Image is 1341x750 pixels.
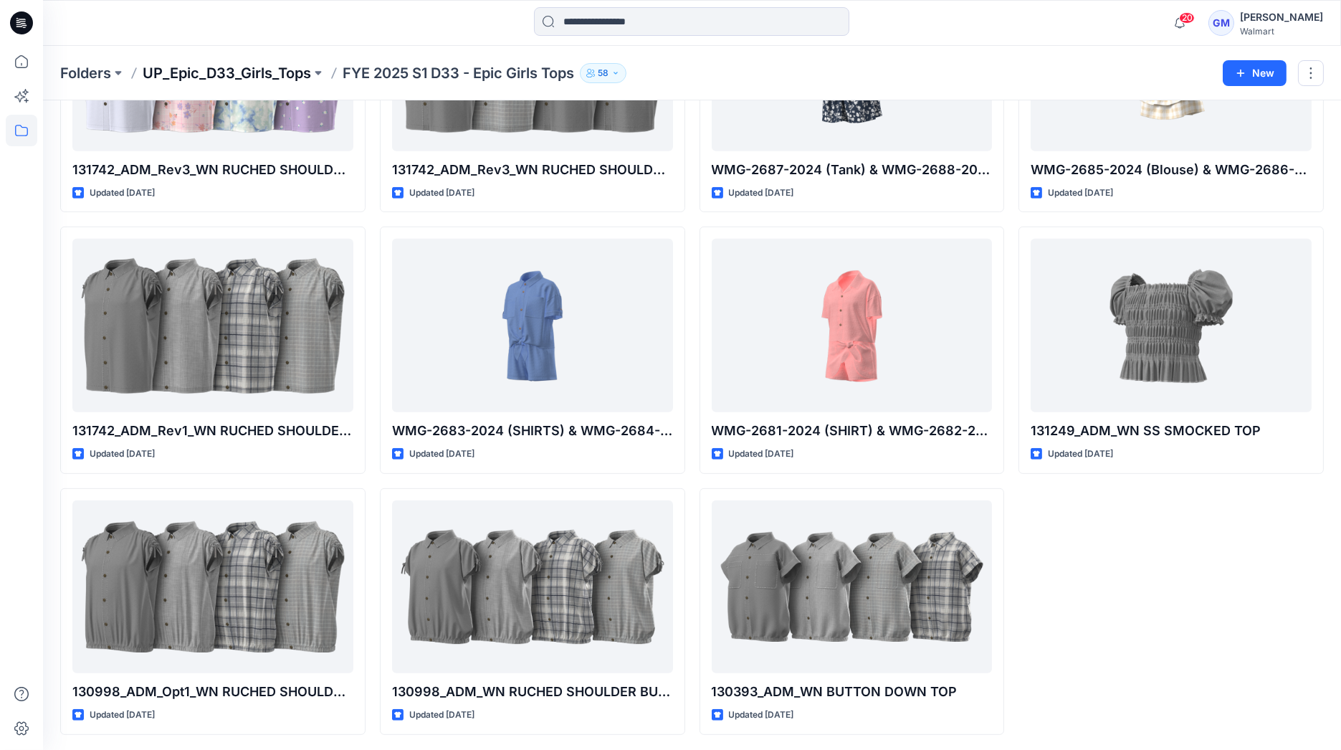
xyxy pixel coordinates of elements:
[409,447,474,462] p: Updated [DATE]
[729,447,794,462] p: Updated [DATE]
[712,160,993,180] p: WMG-2687-2024 (Tank) & WMG-2688-2024 (Skirts) Smocked Tank & Skirt Set
[598,65,609,81] p: 58
[729,186,794,201] p: Updated [DATE]
[143,63,311,83] a: UP_Epic_D33_Girls_Tops
[1031,421,1312,441] p: 131249_ADM_WN SS SMOCKED TOP
[90,708,155,723] p: Updated [DATE]
[580,63,626,83] button: 58
[72,239,353,412] a: 131742_ADM_Rev1_WN RUCHED SHOULDER BUTTON DOWN TOP
[712,500,993,674] a: 130393_ADM_WN BUTTON DOWN TOP
[1208,10,1234,36] div: GM
[712,239,993,412] a: WMG-2681-2024 (SHIRT) & WMG-2682-2024 (SKORT) Resort Shirt & Skort Set
[1223,60,1287,86] button: New
[1031,160,1312,180] p: WMG-2685-2024 (Blouse) & WMG-2686-2024 (Skirts) Smocked Tops & Skirt Set
[90,447,155,462] p: Updated [DATE]
[392,239,673,412] a: WMG-2683-2024 (SHIRTS) & WMG-2684-2024 (SHORTS) Tie Front Shirt & Shots Set
[90,186,155,201] p: Updated [DATE]
[72,682,353,702] p: 130998_ADM_Opt1_WN RUCHED SHOULDER BUTTON DOWN TOP--
[712,682,993,702] p: 130393_ADM_WN BUTTON DOWN TOP
[72,160,353,180] p: 131742_ADM_Rev3_WN RUCHED SHOULDER BUTTON DOWN TOP_Full Color
[60,63,111,83] a: Folders
[409,186,474,201] p: Updated [DATE]
[1048,186,1113,201] p: Updated [DATE]
[729,708,794,723] p: Updated [DATE]
[409,708,474,723] p: Updated [DATE]
[392,160,673,180] p: 131742_ADM_Rev3_WN RUCHED SHOULDER BUTTON DOWN TOP
[1240,9,1323,26] div: [PERSON_NAME]
[392,500,673,674] a: 130998_ADM_WN RUCHED SHOULDER BUTTON DOWN TOP
[72,500,353,674] a: 130998_ADM_Opt1_WN RUCHED SHOULDER BUTTON DOWN TOP--
[1240,26,1323,37] div: Walmart
[1048,447,1113,462] p: Updated [DATE]
[712,421,993,441] p: WMG-2681-2024 (SHIRT) & WMG-2682-2024 (SKORT) Resort Shirt & Skort Set
[1031,239,1312,412] a: 131249_ADM_WN SS SMOCKED TOP
[1179,12,1195,24] span: 20
[392,421,673,441] p: WMG-2683-2024 (SHIRTS) & WMG-2684-2024 (SHORTS) Tie Front Shirt & Shots Set
[343,63,574,83] p: FYE 2025 S1 D33 - Epic Girls Tops
[72,421,353,441] p: 131742_ADM_Rev1_WN RUCHED SHOULDER BUTTON DOWN TOP
[392,682,673,702] p: 130998_ADM_WN RUCHED SHOULDER BUTTON DOWN TOP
